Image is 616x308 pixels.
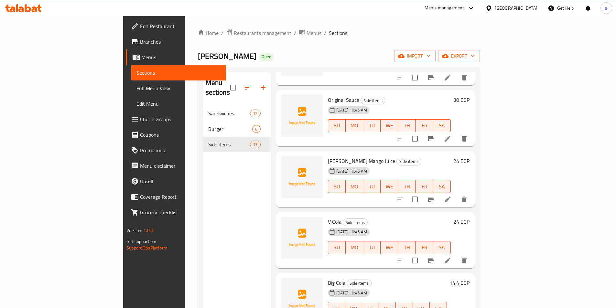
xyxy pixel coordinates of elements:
a: Menus [299,29,321,37]
span: MO [348,121,361,130]
div: Menu-management [425,4,464,12]
span: SA [436,243,448,252]
span: Edit Restaurant [140,22,221,30]
button: Branch-specific-item [423,192,438,207]
span: Side items [397,158,421,165]
span: Choice Groups [140,115,221,123]
span: Restaurants management [234,29,291,37]
span: SA [436,182,448,191]
button: MO [346,119,363,132]
span: Side items [347,280,371,287]
a: Coupons [126,127,226,143]
span: Select to update [408,193,422,206]
span: Coupons [140,131,221,139]
span: Original Sauce [328,95,359,105]
span: 12 [250,111,260,117]
nav: breadcrumb [198,29,480,37]
button: import [394,50,436,62]
span: TH [401,243,413,252]
div: Sandwiches12 [203,106,271,121]
div: Side items [396,158,421,165]
span: WE [383,182,395,191]
span: Select to update [408,71,422,84]
div: Side items [208,141,250,148]
img: Menem Mango Juice [281,156,323,198]
h6: 24 EGP [453,156,470,165]
span: a [605,5,607,12]
span: FR [418,182,430,191]
button: Branch-specific-item [423,131,438,146]
div: Side items [361,97,385,104]
button: TH [398,180,416,193]
h6: 30 EGP [453,95,470,104]
button: Add section [255,80,271,95]
span: 6 [253,126,260,132]
span: Side items [343,219,367,226]
span: Menus [141,53,221,61]
span: Select to update [408,254,422,267]
span: Burger [208,125,253,133]
a: Menus [126,49,226,65]
button: SA [433,241,451,254]
a: Edit menu item [444,135,451,143]
span: SA [436,121,448,130]
button: SU [328,119,346,132]
button: MO [346,180,363,193]
span: 17 [250,142,260,148]
button: SU [328,180,346,193]
button: TU [363,180,381,193]
button: FR [416,241,433,254]
a: Grocery Checklist [126,205,226,220]
span: import [399,52,430,60]
h6: 14.4 EGP [449,278,470,287]
div: Side items [343,218,368,226]
span: Sort sections [240,80,255,95]
button: TU [363,241,381,254]
nav: Menu sections [203,103,271,155]
h6: 24 EGP [453,217,470,226]
a: Branches [126,34,226,49]
span: Open [259,54,274,59]
li: / [324,29,326,37]
button: MO [346,241,363,254]
button: FR [416,180,433,193]
span: [DATE] 10:45 AM [334,290,370,296]
span: TU [366,243,378,252]
span: TU [366,182,378,191]
span: Sections [329,29,347,37]
span: 1.0.0 [143,226,153,235]
span: Version: [126,226,142,235]
button: delete [457,253,472,268]
span: Big Cola [328,278,345,288]
a: Support.OpsPlatform [126,244,168,252]
button: delete [457,70,472,85]
span: MO [348,243,361,252]
span: Side items [361,97,385,104]
span: Menus [307,29,321,37]
a: Full Menu View [131,80,226,96]
a: Edit menu item [444,74,451,81]
button: TH [398,119,416,132]
span: WE [383,243,395,252]
span: Get support on: [126,237,156,246]
button: WE [381,180,398,193]
a: Restaurants management [226,29,291,37]
button: SU [328,241,346,254]
button: SA [433,180,451,193]
span: MO [348,182,361,191]
span: Grocery Checklist [140,208,221,216]
span: Branches [140,38,221,46]
span: [PERSON_NAME] Mango Juice [328,156,395,166]
a: Sections [131,65,226,80]
div: [GEOGRAPHIC_DATA] [495,5,537,12]
img: V Cola [281,217,323,259]
a: Edit menu item [444,196,451,203]
span: [DATE] 10:45 AM [334,229,370,235]
button: delete [457,131,472,146]
div: Burger6 [203,121,271,137]
span: Select to update [408,132,422,145]
a: Choice Groups [126,112,226,127]
div: items [250,110,260,117]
